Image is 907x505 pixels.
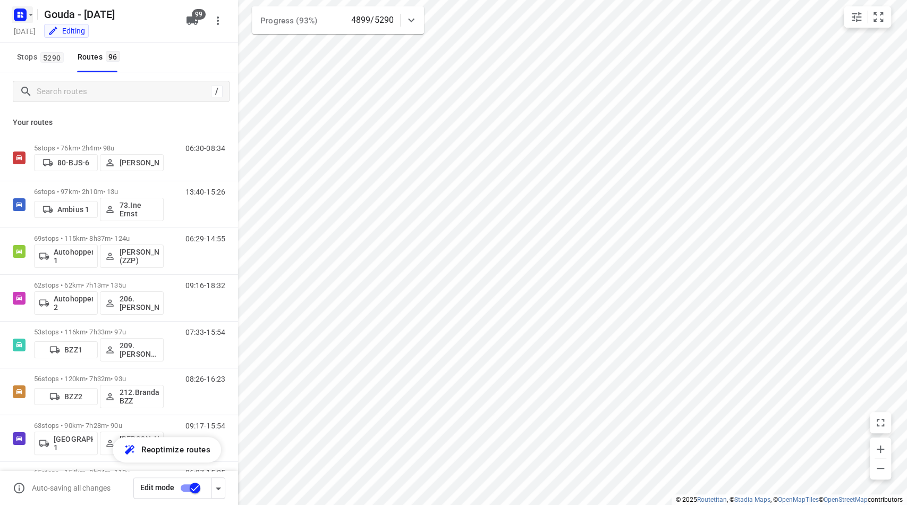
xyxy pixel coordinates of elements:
[34,341,98,358] button: BZZ1
[778,496,819,503] a: OpenMapTiles
[34,388,98,405] button: BZZ2
[182,10,203,31] button: 99
[40,6,177,23] h5: Rename
[57,158,89,167] p: 80-BJS-6
[34,188,164,196] p: 6 stops • 97km • 2h10m • 13u
[40,52,64,63] span: 5290
[57,205,89,214] p: Ambius 1
[185,188,225,196] p: 13:40-15:26
[48,26,85,36] div: You are currently in edit mode.
[676,496,903,503] li: © 2025 , © , © © contributors
[185,375,225,383] p: 08:26-16:23
[192,9,206,20] span: 99
[185,468,225,477] p: 06:37-15:05
[120,201,159,218] p: 73.Ine Ernst
[120,158,159,167] p: [PERSON_NAME]
[185,281,225,290] p: 09:16-18:32
[64,346,82,354] p: BZZ1
[100,385,164,408] button: 212.Brandao BZZ
[824,496,868,503] a: OpenStreetMap
[34,328,164,336] p: 53 stops • 116km • 7h33m • 97u
[34,234,164,242] p: 69 stops • 115km • 8h37m • 124u
[34,144,164,152] p: 5 stops • 76km • 2h4m • 98u
[106,51,120,62] span: 96
[141,443,210,457] span: Reoptimize routes
[120,294,159,312] p: 206.[PERSON_NAME]
[734,496,770,503] a: Stadia Maps
[120,435,159,452] p: [PERSON_NAME] (GR)
[34,281,164,289] p: 62 stops • 62km • 7h13m • 135u
[868,6,889,28] button: Fit zoom
[37,83,211,100] input: Search routes
[100,245,164,268] button: [PERSON_NAME] (ZZP)
[17,50,67,64] span: Stops
[64,392,82,401] p: BZZ2
[185,234,225,243] p: 06:29-14:55
[100,432,164,455] button: [PERSON_NAME] (GR)
[120,248,159,265] p: [PERSON_NAME] (ZZP)
[34,291,98,315] button: Autohopper 2
[34,375,164,383] p: 56 stops • 120km • 7h32m • 93u
[260,16,317,26] span: Progress (93%)
[13,117,225,128] p: Your routes
[54,294,93,312] p: Autohopper 2
[211,86,223,97] div: /
[78,50,123,64] div: Routes
[34,154,98,171] button: 80-BJS-6
[846,6,867,28] button: Map settings
[185,328,225,336] p: 07:33-15:54
[34,468,164,476] p: 65 stops • 154km • 8h24m • 118u
[252,6,424,34] div: Progress (93%)4899/5290
[32,484,111,492] p: Auto-saving all changes
[844,6,891,28] div: small contained button group
[34,432,98,455] button: [GEOGRAPHIC_DATA] 1
[185,144,225,153] p: 06:30-08:34
[185,422,225,430] p: 09:17-15:54
[54,435,93,452] p: [GEOGRAPHIC_DATA] 1
[54,248,93,265] p: Autohopper 1
[100,291,164,315] button: 206.[PERSON_NAME]
[113,437,221,462] button: Reoptimize routes
[100,198,164,221] button: 73.Ine Ernst
[351,14,394,27] p: 4899/5290
[34,422,164,430] p: 63 stops • 90km • 7h28m • 90u
[34,201,98,218] button: Ambius 1
[120,388,159,405] p: 212.Brandao BZZ
[120,341,159,358] p: 209.[PERSON_NAME] (BZZ)
[140,483,174,492] span: Edit mode
[100,154,164,171] button: [PERSON_NAME]
[212,481,225,494] div: Driver app settings
[207,10,228,31] button: More
[10,25,40,37] h5: Project date
[697,496,727,503] a: Routetitan
[34,245,98,268] button: Autohopper 1
[100,338,164,361] button: 209.[PERSON_NAME] (BZZ)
